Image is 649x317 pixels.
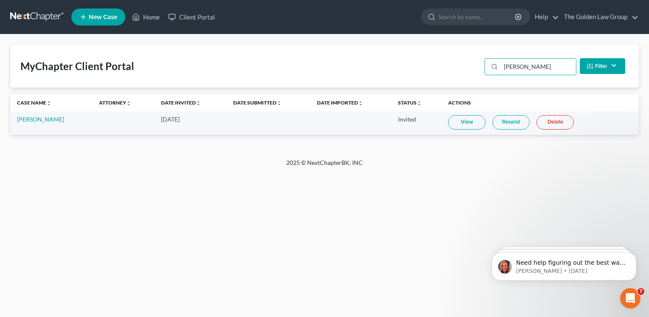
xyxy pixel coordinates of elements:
[560,9,638,25] a: The Golden Law Group
[317,99,363,106] a: Date Importedunfold_more
[164,9,219,25] a: Client Portal
[441,94,639,111] th: Actions
[638,288,644,295] span: 7
[128,9,164,25] a: Home
[196,101,201,106] i: unfold_more
[358,101,363,106] i: unfold_more
[20,59,134,73] div: MyChapter Client Portal
[620,288,641,309] iframe: Intercom live chat
[126,101,131,106] i: unfold_more
[17,99,51,106] a: Case Nameunfold_more
[161,99,201,106] a: Date Invitedunfold_more
[99,99,131,106] a: Attorneyunfold_more
[448,115,485,130] a: View
[492,115,530,130] a: Resend
[417,101,422,106] i: unfold_more
[277,101,282,106] i: unfold_more
[89,14,117,20] span: New Case
[501,59,576,75] input: Search...
[82,158,567,174] div: 2025 © NextChapterBK, INC
[530,9,559,25] a: Help
[161,116,180,123] span: [DATE]
[391,111,442,135] td: Invited
[398,99,422,106] a: Statusunfold_more
[233,99,282,106] a: Date Submittedunfold_more
[438,9,516,25] input: Search by name...
[46,101,51,106] i: unfold_more
[580,58,625,74] button: Filter
[479,235,649,294] iframe: Intercom notifications message
[17,116,64,123] a: [PERSON_NAME]
[536,115,574,130] a: Delete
